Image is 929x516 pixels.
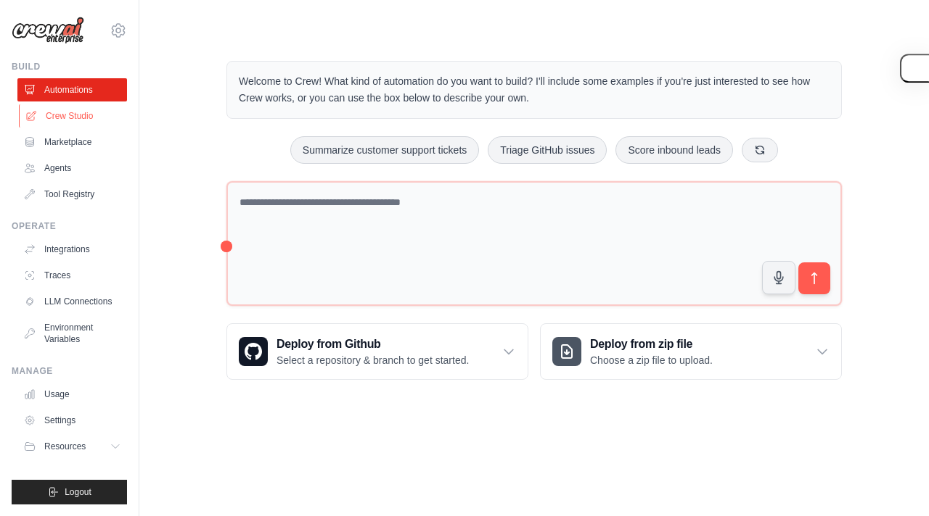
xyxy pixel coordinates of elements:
p: Choose a zip file to upload. [590,353,713,367]
button: Resources [17,435,127,458]
button: Triage GitHub issues [488,136,607,164]
a: Integrations [17,238,127,261]
p: Select a repository & branch to get started. [277,353,469,367]
span: Resources [44,441,86,452]
button: Logout [12,480,127,504]
a: Usage [17,383,127,406]
a: Automations [17,78,127,101]
a: LLM Connections [17,290,127,313]
button: Summarize customer support tickets [290,136,479,164]
div: Build [12,61,127,72]
h3: Deploy from Github [277,336,469,353]
a: Environment Variables [17,316,127,351]
p: Welcome to Crew! What kind of automation do you want to build? I'll include some examples if you'... [239,73,830,107]
a: Marketplace [17,130,127,154]
img: Logo [12,17,84,44]
a: Crew Studio [19,104,128,128]
iframe: Chat Widget [856,446,929,516]
a: Traces [17,264,127,287]
div: Manage [12,365,127,377]
div: Operate [12,220,127,232]
a: Agents [17,157,127,180]
a: Settings [17,409,127,432]
a: Tool Registry [17,183,127,206]
h3: Deploy from zip file [590,336,713,353]
span: Logout [65,486,91,498]
button: Score inbound leads [615,136,733,164]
